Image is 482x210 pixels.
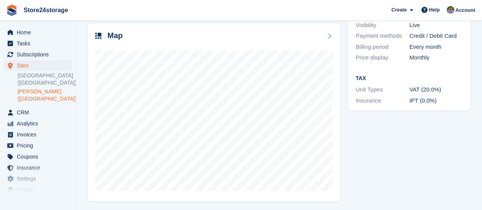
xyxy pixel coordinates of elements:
[409,96,463,105] div: IPT (0.0%)
[4,173,72,184] a: menu
[88,24,340,202] a: Map
[4,38,72,49] a: menu
[4,60,72,71] a: menu
[17,107,62,118] span: CRM
[409,21,463,30] div: Live
[355,53,409,62] div: Price display
[4,184,72,195] a: menu
[4,49,72,60] a: menu
[17,184,62,195] span: Capital
[17,60,62,71] span: Sites
[4,129,72,140] a: menu
[17,49,62,60] span: Subscriptions
[455,6,475,14] span: Account
[4,140,72,151] a: menu
[409,53,463,62] div: Monthly
[4,151,72,162] a: menu
[95,33,101,39] img: map-icn-33ee37083ee616e46c38cad1a60f524a97daa1e2b2c8c0bc3eb3415660979fc1.svg
[17,151,62,162] span: Coupons
[429,6,440,14] span: Help
[17,118,62,129] span: Analytics
[17,162,62,173] span: Insurance
[391,6,407,14] span: Create
[18,88,72,103] a: [PERSON_NAME] ([GEOGRAPHIC_DATA])
[107,31,123,40] h2: Map
[447,6,454,14] img: Jane Welch
[409,85,463,94] div: VAT (20.0%)
[4,118,72,129] a: menu
[6,5,18,16] img: stora-icon-8386f47178a22dfd0bd8f6a31ec36ba5ce8667c1dd55bd0f319d3a0aa187defe.svg
[409,32,463,40] div: Credit / Debit Card
[409,43,463,51] div: Every month
[17,129,62,140] span: Invoices
[355,75,463,82] h2: Tax
[355,96,409,105] div: Insurance
[355,32,409,40] div: Payment methods
[17,173,62,184] span: Settings
[355,85,409,94] div: Unit Types
[4,107,72,118] a: menu
[4,162,72,173] a: menu
[21,4,71,16] a: Store24storage
[355,21,409,30] div: Visibility
[17,27,62,38] span: Home
[17,140,62,151] span: Pricing
[17,38,62,49] span: Tasks
[355,43,409,51] div: Billing period
[4,27,72,38] a: menu
[18,72,72,87] a: [GEOGRAPHIC_DATA] ([GEOGRAPHIC_DATA])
